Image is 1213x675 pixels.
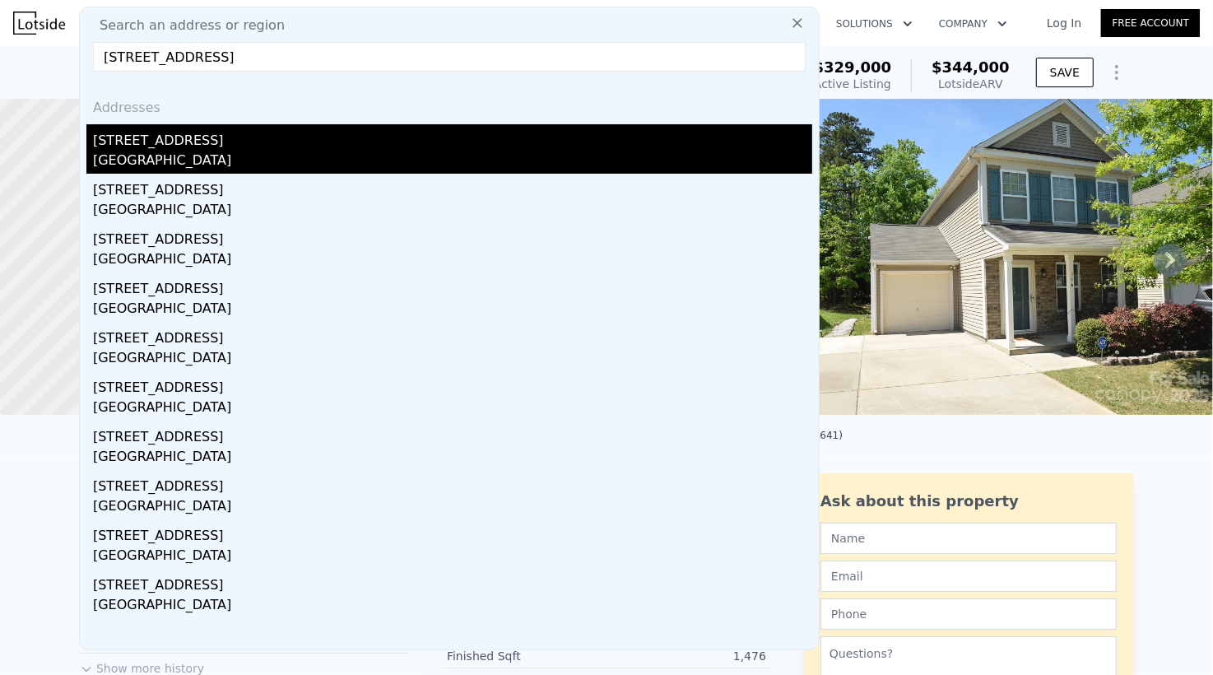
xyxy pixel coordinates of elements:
[814,58,892,76] span: $329,000
[93,546,812,569] div: [GEOGRAPHIC_DATA]
[1100,56,1133,89] button: Show Options
[93,569,812,595] div: [STREET_ADDRESS]
[86,16,285,35] span: Search an address or region
[93,200,812,223] div: [GEOGRAPHIC_DATA]
[93,519,812,546] div: [STREET_ADDRESS]
[932,76,1010,92] div: Lotside ARV
[1036,58,1094,87] button: SAVE
[93,496,812,519] div: [GEOGRAPHIC_DATA]
[823,9,926,39] button: Solutions
[1101,9,1200,37] a: Free Account
[93,174,812,200] div: [STREET_ADDRESS]
[820,598,1117,630] input: Phone
[93,348,812,371] div: [GEOGRAPHIC_DATA]
[93,42,806,72] input: Enter an address, city, region, neighborhood or zip code
[93,223,812,249] div: [STREET_ADDRESS]
[926,9,1020,39] button: Company
[93,151,812,174] div: [GEOGRAPHIC_DATA]
[820,523,1117,554] input: Name
[93,421,812,447] div: [STREET_ADDRESS]
[1027,15,1101,31] a: Log In
[93,249,812,272] div: [GEOGRAPHIC_DATA]
[86,85,812,124] div: Addresses
[820,561,1117,592] input: Email
[93,322,812,348] div: [STREET_ADDRESS]
[93,272,812,299] div: [STREET_ADDRESS]
[93,124,812,151] div: [STREET_ADDRESS]
[932,58,1010,76] span: $344,000
[93,595,812,618] div: [GEOGRAPHIC_DATA]
[606,648,766,664] div: 1,476
[93,447,812,470] div: [GEOGRAPHIC_DATA]
[820,490,1117,513] div: Ask about this property
[93,398,812,421] div: [GEOGRAPHIC_DATA]
[93,299,812,322] div: [GEOGRAPHIC_DATA]
[814,77,891,91] span: Active Listing
[93,371,812,398] div: [STREET_ADDRESS]
[93,470,812,496] div: [STREET_ADDRESS]
[13,12,65,35] img: Lotside
[447,648,606,664] div: Finished Sqft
